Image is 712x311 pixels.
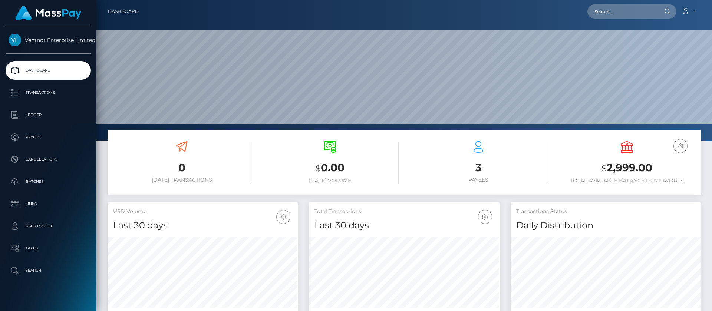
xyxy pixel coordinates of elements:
h6: Payees [410,177,547,183]
p: Batches [9,176,88,187]
a: Taxes [6,239,91,258]
img: MassPay Logo [15,6,81,20]
p: Dashboard [9,65,88,76]
input: Search... [587,4,657,19]
p: Search [9,265,88,276]
h3: 3 [410,161,547,175]
h5: Transactions Status [516,208,695,215]
a: Search [6,261,91,280]
h5: Total Transactions [314,208,494,215]
p: Taxes [9,243,88,254]
a: Dashboard [108,4,139,19]
a: Cancellations [6,150,91,169]
p: Transactions [9,87,88,98]
small: $ [601,163,607,173]
h3: 2,999.00 [558,161,695,176]
h3: 0 [113,161,250,175]
h4: Last 30 days [113,219,292,232]
h4: Daily Distribution [516,219,695,232]
p: Ledger [9,109,88,120]
p: Payees [9,132,88,143]
a: Transactions [6,83,91,102]
img: Ventnor Enterprise Limited [9,34,21,46]
a: Batches [6,172,91,191]
p: User Profile [9,221,88,232]
p: Cancellations [9,154,88,165]
a: Ledger [6,106,91,124]
h3: 0.00 [261,161,399,176]
span: Ventnor Enterprise Limited [6,37,91,43]
a: Dashboard [6,61,91,80]
p: Links [9,198,88,209]
h6: Total Available Balance for Payouts [558,178,695,184]
a: User Profile [6,217,91,235]
small: $ [316,163,321,173]
a: Links [6,195,91,213]
a: Payees [6,128,91,146]
h6: [DATE] Transactions [113,177,250,183]
h6: [DATE] Volume [261,178,399,184]
h5: USD Volume [113,208,292,215]
h4: Last 30 days [314,219,494,232]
